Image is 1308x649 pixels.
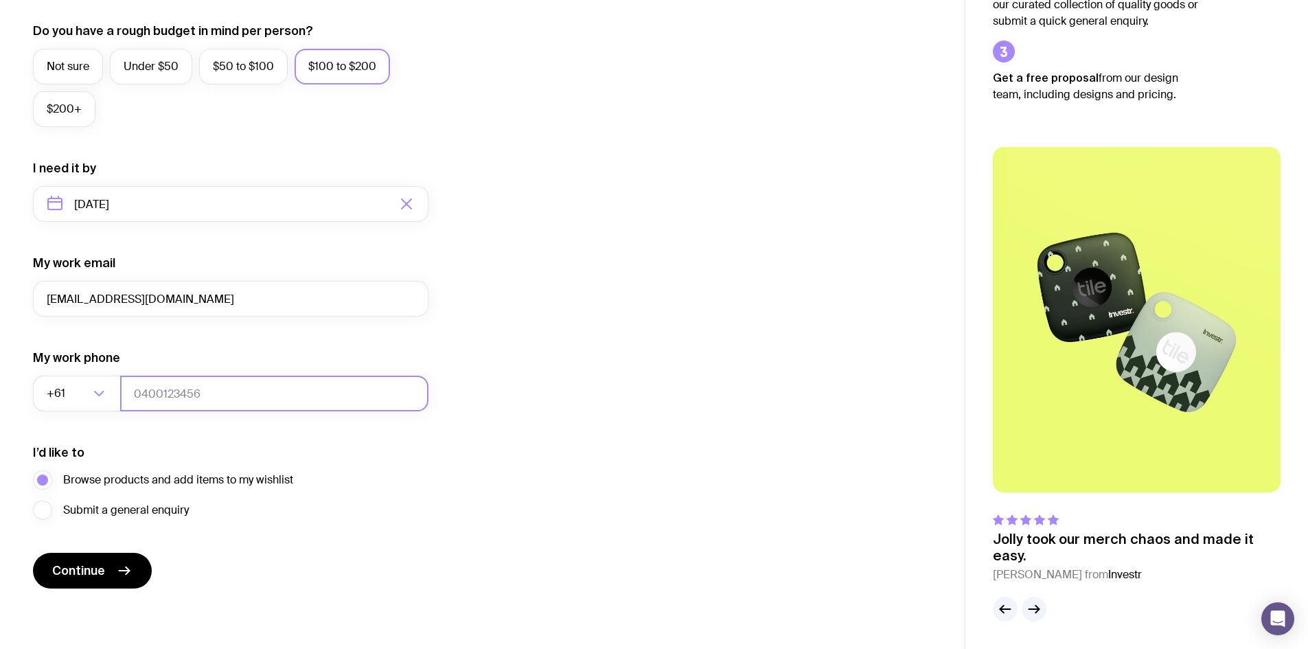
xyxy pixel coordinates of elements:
[33,376,121,411] div: Search for option
[63,472,293,488] span: Browse products and add items to my wishlist
[993,567,1281,583] cite: [PERSON_NAME] from
[993,531,1281,564] p: Jolly took our merch chaos and made it easy.
[33,186,428,222] input: Select a target date
[33,23,313,39] label: Do you have a rough budget in mind per person?
[33,444,84,461] label: I’d like to
[1108,567,1142,582] span: Investr
[63,502,189,519] span: Submit a general enquiry
[33,281,428,317] input: you@email.com
[110,49,192,84] label: Under $50
[33,91,95,127] label: $200+
[33,49,103,84] label: Not sure
[52,562,105,579] span: Continue
[1261,602,1294,635] div: Open Intercom Messenger
[68,376,89,411] input: Search for option
[33,160,96,177] label: I need it by
[993,71,1099,84] strong: Get a free proposal
[120,376,428,411] input: 0400123456
[199,49,288,84] label: $50 to $100
[295,49,390,84] label: $100 to $200
[33,255,115,271] label: My work email
[993,69,1199,103] p: from our design team, including designs and pricing.
[33,553,152,589] button: Continue
[33,350,120,366] label: My work phone
[47,376,68,411] span: +61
